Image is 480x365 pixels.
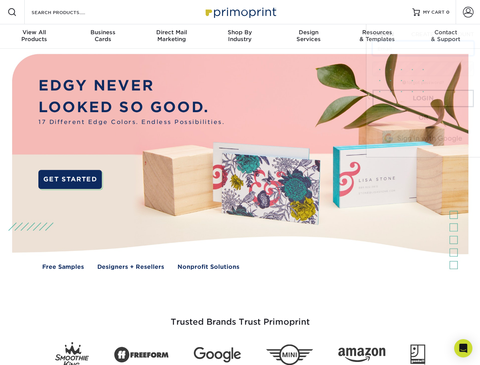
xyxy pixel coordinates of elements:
a: Nonprofit Solutions [177,263,239,271]
p: EDGY NEVER [38,75,225,97]
div: Cards [68,29,137,43]
a: BusinessCards [68,24,137,49]
a: Designers + Resellers [97,263,164,271]
img: Goodwill [410,344,425,365]
span: Design [274,29,343,36]
a: forgot password? [402,80,444,85]
span: SIGN IN [372,31,394,37]
a: Free Samples [42,263,84,271]
input: SEARCH PRODUCTS..... [31,8,105,17]
a: Shop ByIndustry [206,24,274,49]
a: DesignServices [274,24,343,49]
h3: Trusted Brands Trust Primoprint [18,299,463,336]
span: Direct Mail [137,29,206,36]
span: Business [68,29,137,36]
div: OR [372,113,474,122]
img: Primoprint [202,4,278,20]
a: Direct MailMarketing [137,24,206,49]
div: Marketing [137,29,206,43]
span: CREATE AN ACCOUNT [411,31,474,37]
a: GET STARTED [38,170,102,189]
span: MY CART [423,9,445,16]
a: Resources& Templates [343,24,411,49]
p: LOOKED SO GOOD. [38,97,225,118]
span: 17 Different Edge Colors. Endless Possibilities. [38,118,225,127]
input: Email [372,41,474,56]
img: Amazon [338,348,385,362]
img: Google [194,347,241,363]
div: Services [274,29,343,43]
a: Login [372,90,474,107]
div: & Templates [343,29,411,43]
div: Industry [206,29,274,43]
span: Resources [343,29,411,36]
span: 0 [446,10,450,15]
span: Shop By [206,29,274,36]
div: Open Intercom Messenger [454,339,472,357]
